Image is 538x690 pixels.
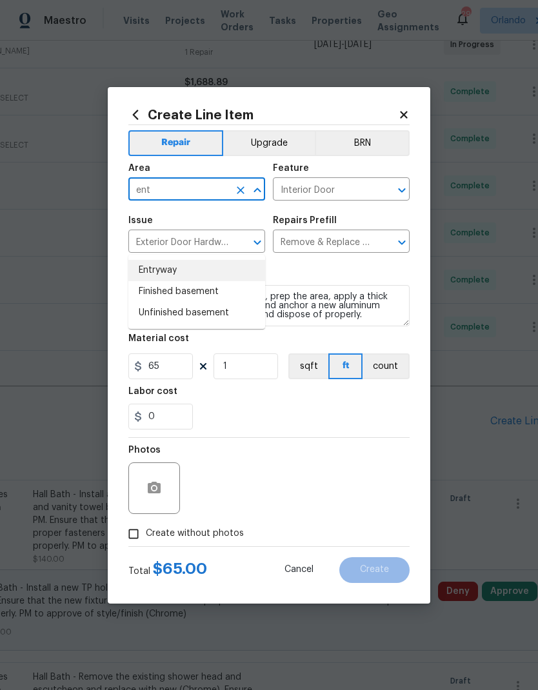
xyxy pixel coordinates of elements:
[146,527,244,540] span: Create without photos
[128,302,265,324] li: Unfinished basement
[153,561,207,577] span: $ 65.00
[360,565,389,575] span: Create
[128,562,207,578] div: Total
[128,446,161,455] h5: Photos
[232,181,250,199] button: Clear
[248,181,266,199] button: Close
[273,216,337,225] h5: Repairs Prefill
[273,164,309,173] h5: Feature
[223,130,315,156] button: Upgrade
[248,233,266,251] button: Open
[128,387,177,396] h5: Labor cost
[128,216,153,225] h5: Issue
[328,353,363,379] button: ft
[393,233,411,251] button: Open
[128,130,223,156] button: Repair
[128,281,265,302] li: Finished basement
[128,260,265,281] li: Entryway
[363,353,410,379] button: count
[339,557,410,583] button: Create
[128,164,150,173] h5: Area
[393,181,411,199] button: Open
[288,353,328,379] button: sqft
[284,565,314,575] span: Cancel
[315,130,410,156] button: BRN
[264,557,334,583] button: Cancel
[128,334,189,343] h5: Material cost
[128,285,410,326] textarea: Remove the existing threshold, prep the area, apply a thick bead of exterior sealant, set and anc...
[128,108,398,122] h2: Create Line Item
